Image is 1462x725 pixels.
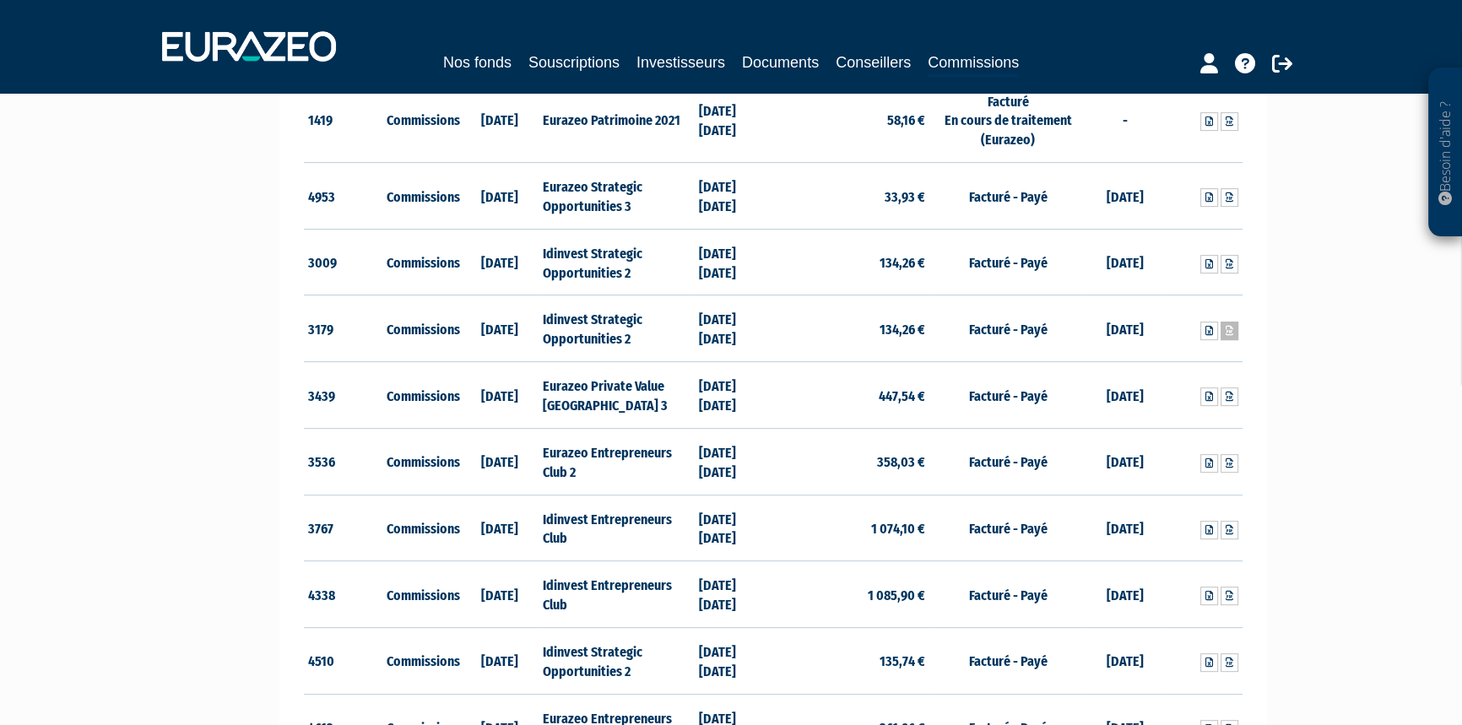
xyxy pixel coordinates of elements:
td: [DATE] [460,163,539,230]
td: Facturé - Payé [929,561,1086,628]
td: [DATE] [1086,362,1165,429]
div: v 4.0.25 [47,27,83,41]
div: Domaine [87,100,130,111]
td: 3179 [304,295,382,362]
td: [DATE] [460,495,539,561]
td: [DATE] [DATE] [695,428,773,495]
img: tab_keywords_by_traffic_grey.svg [192,98,205,111]
td: 3439 [304,362,382,429]
a: Nos fonds [443,51,512,74]
td: [DATE] [1086,495,1165,561]
td: [DATE] [1086,428,1165,495]
a: Investisseurs [636,51,725,74]
td: [DATE] [460,428,539,495]
td: 3767 [304,495,382,561]
td: [DATE] [DATE] [695,495,773,561]
td: Facturé - Payé [929,428,1086,495]
div: Domaine: [DOMAIN_NAME] [44,44,191,57]
td: Eurazeo Patrimoine 2021 [539,77,695,163]
td: 1419 [304,77,382,163]
td: 1 074,10 € [773,495,929,561]
a: Commissions [928,51,1019,77]
td: Commissions [382,163,461,230]
td: 4510 [304,627,382,694]
td: [DATE] [DATE] [695,627,773,694]
td: Idinvest Strategic Opportunities 2 [539,229,695,295]
td: 1 085,90 € [773,561,929,628]
td: - [1086,77,1165,163]
td: 58,16 € [773,77,929,163]
p: Besoin d'aide ? [1436,77,1455,229]
td: [DATE] [1086,627,1165,694]
td: Idinvest Strategic Opportunities 2 [539,627,695,694]
td: Facturé - Payé [929,163,1086,230]
td: Facturé - Payé [929,295,1086,362]
td: Commissions [382,495,461,561]
td: [DATE] [1086,229,1165,295]
img: website_grey.svg [27,44,41,57]
td: 4338 [304,561,382,628]
td: [DATE] [DATE] [695,229,773,295]
a: Documents [742,51,819,74]
img: logo_orange.svg [27,27,41,41]
td: [DATE] [DATE] [695,295,773,362]
td: Eurazeo Entrepreneurs Club 2 [539,428,695,495]
td: 4953 [304,163,382,230]
td: [DATE] [460,362,539,429]
td: [DATE] [460,627,539,694]
td: Idinvest Strategic Opportunities 2 [539,295,695,362]
td: Facturé - Payé [929,495,1086,561]
td: [DATE] [1086,295,1165,362]
td: Idinvest Entrepreneurs Club [539,495,695,561]
td: Eurazeo Strategic Opportunities 3 [539,163,695,230]
td: Facturé En cours de traitement (Eurazeo) [929,77,1086,163]
td: 358,03 € [773,428,929,495]
td: [DATE] [1086,561,1165,628]
td: [DATE] [DATE] [695,77,773,163]
a: Souscriptions [528,51,620,74]
td: [DATE] [DATE] [695,362,773,429]
td: Facturé - Payé [929,362,1086,429]
img: tab_domain_overview_orange.svg [68,98,82,111]
td: [DATE] [460,295,539,362]
td: 3009 [304,229,382,295]
td: Commissions [382,561,461,628]
td: 134,26 € [773,295,929,362]
td: 447,54 € [773,362,929,429]
div: Mots-clés [210,100,258,111]
td: 134,26 € [773,229,929,295]
td: 135,74 € [773,627,929,694]
td: [DATE] [1086,163,1165,230]
td: [DATE] [460,229,539,295]
td: Commissions [382,77,461,163]
td: [DATE] [DATE] [695,561,773,628]
td: [DATE] [DATE] [695,163,773,230]
img: 1732889491-logotype_eurazeo_blanc_rvb.png [162,31,336,62]
td: [DATE] [460,77,539,163]
td: Commissions [382,428,461,495]
td: [DATE] [460,561,539,628]
td: Commissions [382,295,461,362]
td: Commissions [382,627,461,694]
td: Eurazeo Private Value [GEOGRAPHIC_DATA] 3 [539,362,695,429]
td: Commissions [382,362,461,429]
td: Facturé - Payé [929,229,1086,295]
td: 33,93 € [773,163,929,230]
td: Commissions [382,229,461,295]
td: Facturé - Payé [929,627,1086,694]
a: Conseillers [836,51,911,74]
td: 3536 [304,428,382,495]
td: Idinvest Entrepreneurs Club [539,561,695,628]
